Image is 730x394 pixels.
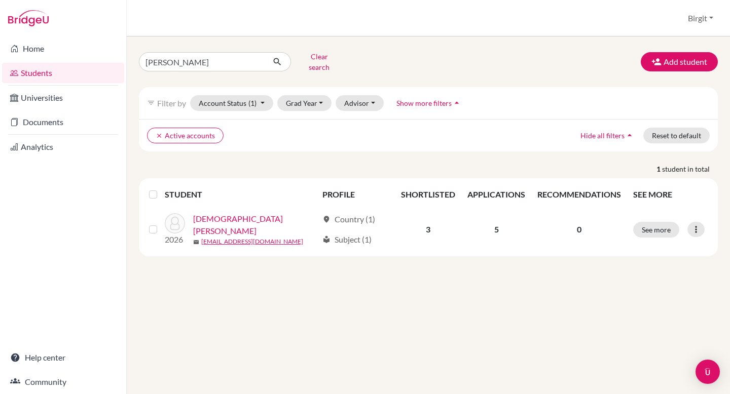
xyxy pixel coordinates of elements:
[633,222,679,238] button: See more
[580,131,625,140] span: Hide all filters
[2,372,124,392] a: Community
[193,213,318,237] a: [DEMOGRAPHIC_DATA][PERSON_NAME]
[643,128,710,143] button: Reset to default
[656,164,662,174] strong: 1
[139,52,265,71] input: Find student by name...
[537,223,621,235] p: 0
[165,233,185,246] p: 2026
[336,95,384,111] button: Advisor
[8,10,49,26] img: Bridge-U
[452,98,462,108] i: arrow_drop_up
[696,360,720,384] div: Open Intercom Messenger
[2,63,124,83] a: Students
[157,98,186,108] span: Filter by
[201,237,303,246] a: [EMAIL_ADDRESS][DOMAIN_NAME]
[531,182,627,207] th: RECOMMENDATIONS
[147,99,155,107] i: filter_list
[395,182,461,207] th: SHORTLISTED
[683,9,718,28] button: Birgit
[322,215,331,223] span: location_on
[2,88,124,108] a: Universities
[461,182,531,207] th: APPLICATIONS
[322,233,372,246] div: Subject (1)
[165,213,185,233] img: Jain, Aarav
[165,182,316,207] th: STUDENT
[248,99,257,107] span: (1)
[2,112,124,132] a: Documents
[291,49,347,75] button: Clear search
[2,38,124,59] a: Home
[156,132,163,139] i: clear
[2,137,124,157] a: Analytics
[2,347,124,368] a: Help center
[316,182,395,207] th: PROFILE
[388,95,470,111] button: Show more filtersarrow_drop_up
[322,235,331,244] span: local_library
[625,130,635,140] i: arrow_drop_up
[147,128,224,143] button: clearActive accounts
[627,182,714,207] th: SEE MORE
[396,99,452,107] span: Show more filters
[395,207,461,252] td: 3
[572,128,643,143] button: Hide all filtersarrow_drop_up
[190,95,273,111] button: Account Status(1)
[662,164,718,174] span: student in total
[193,239,199,245] span: mail
[461,207,531,252] td: 5
[322,213,375,225] div: Country (1)
[277,95,332,111] button: Grad Year
[641,52,718,71] button: Add student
